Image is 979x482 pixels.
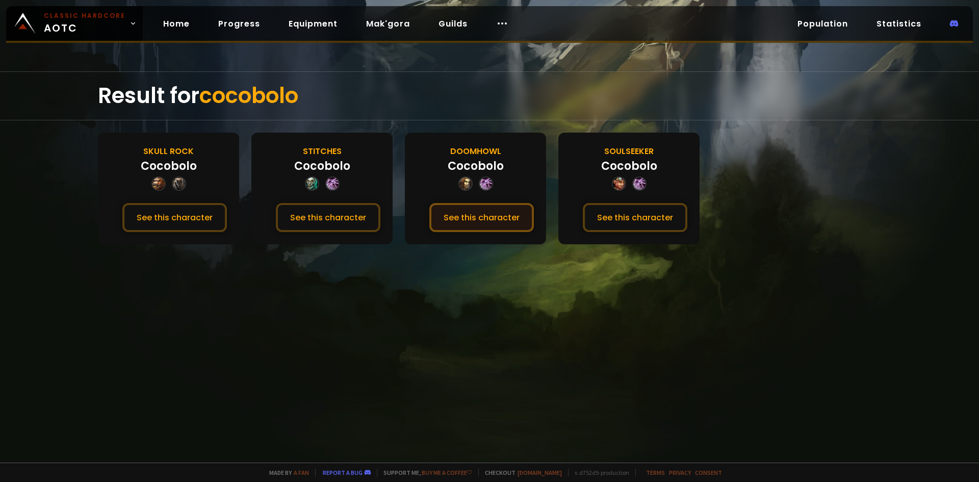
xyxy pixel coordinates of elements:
span: cocobolo [199,81,298,111]
div: Result for [98,72,881,120]
span: AOTC [44,11,125,36]
a: Privacy [669,469,691,476]
a: Report a bug [323,469,363,476]
a: Statistics [868,13,930,34]
a: Classic HardcoreAOTC [6,6,143,41]
button: See this character [276,203,380,232]
div: Doomhowl [450,145,501,158]
div: Skull Rock [143,145,194,158]
span: Support me, [377,469,472,476]
a: Home [155,13,198,34]
a: [DOMAIN_NAME] [518,469,562,476]
div: Soulseeker [604,145,654,158]
div: Cocobolo [141,158,197,174]
div: Stitches [303,145,342,158]
a: Population [789,13,856,34]
a: Equipment [280,13,346,34]
button: See this character [429,203,534,232]
button: See this character [583,203,687,232]
a: Terms [646,469,665,476]
a: a fan [294,469,309,476]
a: Consent [695,469,722,476]
span: Made by [263,469,309,476]
div: Cocobolo [601,158,657,174]
div: Cocobolo [294,158,350,174]
div: Cocobolo [448,158,504,174]
span: v. d752d5 - production [568,469,629,476]
a: Buy me a coffee [422,469,472,476]
button: See this character [122,203,227,232]
span: Checkout [478,469,562,476]
a: Progress [210,13,268,34]
a: Guilds [430,13,476,34]
small: Classic Hardcore [44,11,125,20]
a: Mak'gora [358,13,418,34]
